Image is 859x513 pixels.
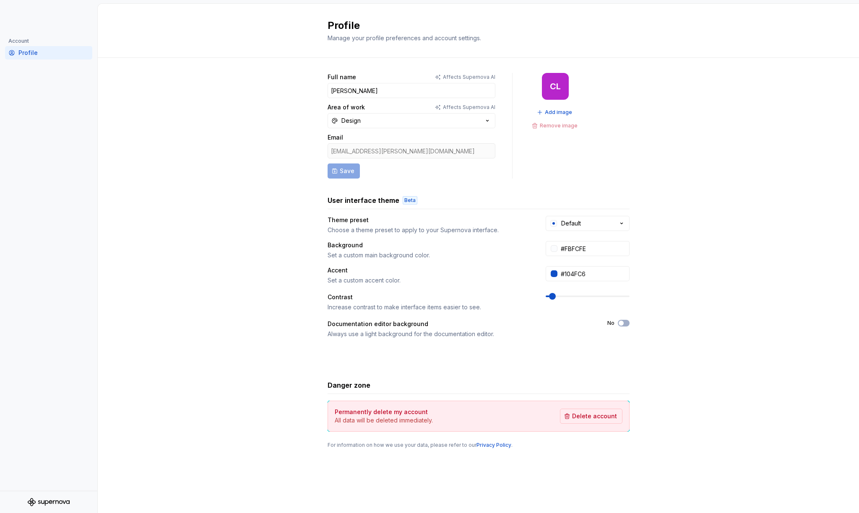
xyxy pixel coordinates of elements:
[534,106,576,118] button: Add image
[328,19,620,32] h2: Profile
[328,103,365,111] label: Area of work
[335,416,433,425] p: All data will be deleted immediately.
[476,442,511,448] a: Privacy Policy
[18,49,89,57] div: Profile
[328,34,481,41] span: Manage your profile preferences and account settings.
[443,104,495,111] p: Affects Supernova AI
[335,408,428,416] h4: Permanently delete my account
[328,195,399,205] h3: User interface theme
[341,117,361,125] div: Design
[5,36,32,46] div: Account
[443,74,495,80] p: Affects Supernova AI
[328,320,592,328] div: Documentation editor background
[546,216,630,231] button: Default
[560,409,622,424] button: Delete account
[328,442,630,448] div: For information on how we use your data, please refer to our .
[550,83,561,90] div: CL
[403,196,417,205] div: Beta
[28,498,70,506] svg: Supernova Logo
[572,412,617,420] span: Delete account
[328,216,531,224] div: Theme preset
[5,46,92,60] a: Profile
[561,219,581,228] div: Default
[557,241,630,256] input: #FFFFFF
[328,73,356,81] label: Full name
[328,303,531,311] div: Increase contrast to make interface items easier to see.
[328,293,531,301] div: Contrast
[328,251,531,259] div: Set a custom main background color.
[328,276,531,285] div: Set a custom accent color.
[328,133,343,142] label: Email
[557,266,630,281] input: #104FC6
[328,226,531,234] div: Choose a theme preset to apply to your Supernova interface.
[607,320,614,326] label: No
[328,266,531,275] div: Accent
[545,109,572,116] span: Add image
[328,330,592,338] div: Always use a light background for the documentation editor.
[328,241,531,249] div: Background
[328,380,370,390] h3: Danger zone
